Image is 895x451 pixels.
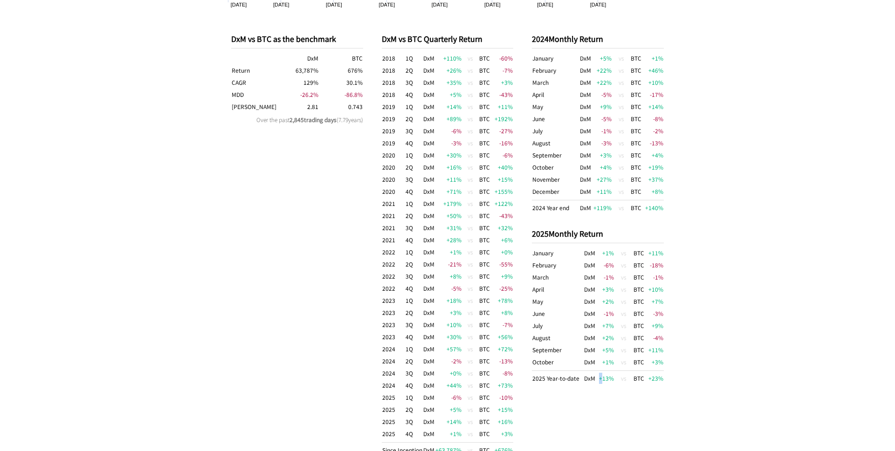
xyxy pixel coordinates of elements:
[382,76,405,89] td: 2018
[275,52,319,64] th: DxM
[645,161,664,173] td: +19 %
[423,246,435,258] td: DxM
[231,116,363,123] p: Over the past ( 7.79 years)
[300,90,318,98] span: -26.2 %
[405,52,423,64] td: 1Q
[490,52,514,64] td: -60 %
[479,64,490,76] td: BTC
[633,271,646,283] td: BTC
[405,137,423,149] td: 4Q
[423,319,435,331] td: DxM
[232,90,244,98] span: Maximum Drawdown
[630,185,645,200] td: BTC
[490,137,514,149] td: -16 %
[578,101,593,113] td: DxM
[423,234,435,246] td: DxM
[462,307,479,319] td: vs
[593,125,612,137] td: -1 %
[462,161,479,173] td: vs
[435,173,462,185] td: +11 %
[405,307,423,319] td: 2Q
[532,149,578,161] td: September
[645,101,664,113] td: +14 %
[612,101,631,113] td: vs
[578,149,593,161] td: DxM
[479,258,490,270] td: BTC
[612,149,631,161] td: vs
[532,33,664,44] p: 2024 Monthly Return
[596,271,615,283] td: -1 %
[479,246,490,258] td: BTC
[532,64,578,76] td: February
[612,89,631,101] td: vs
[645,137,664,149] td: -13 %
[630,89,645,101] td: BTC
[614,307,633,320] td: vs
[423,89,435,101] td: DxM
[405,294,423,307] td: 1Q
[583,307,596,320] td: DxM
[462,222,479,234] td: vs
[462,149,479,161] td: vs
[462,294,479,307] td: vs
[578,76,593,89] td: DxM
[382,52,405,64] td: 2018
[231,2,247,7] text: [DATE]
[578,137,593,149] td: DxM
[462,185,479,198] td: vs
[479,149,490,161] td: BTC
[462,101,479,113] td: vs
[435,125,462,137] td: -6 %
[435,210,462,222] td: +50 %
[435,258,462,270] td: -21 %
[645,283,664,295] td: +10 %
[479,198,490,210] td: BTC
[479,185,490,198] td: BTC
[462,210,479,222] td: vs
[612,200,631,214] td: vs
[633,247,646,259] td: BTC
[479,125,490,137] td: BTC
[423,101,435,113] td: DxM
[405,161,423,173] td: 2Q
[382,173,405,185] td: 2020
[435,246,462,258] td: +1 %
[462,270,479,282] td: vs
[423,64,435,76] td: DxM
[612,137,631,149] td: vs
[423,76,435,89] td: DxM
[630,101,645,113] td: BTC
[423,270,435,282] td: DxM
[596,259,615,271] td: -6 %
[435,294,462,307] td: +18 %
[462,52,479,64] td: vs
[490,113,514,125] td: +192 %
[405,270,423,282] td: 3Q
[231,76,275,89] th: Compound Annual Growth Rate
[490,282,514,294] td: -25 %
[537,2,553,7] text: [DATE]
[645,259,664,271] td: -18 %
[405,125,423,137] td: 3Q
[382,198,405,210] td: 2021
[462,76,479,89] td: vs
[532,185,578,200] td: December
[423,222,435,234] td: DxM
[630,200,645,214] td: BTC
[382,307,405,319] td: 2023
[405,258,423,270] td: 2Q
[614,259,633,271] td: vs
[490,222,514,234] td: +32 %
[405,222,423,234] td: 3Q
[462,198,479,210] td: vs
[645,307,664,320] td: -3 %
[462,234,479,246] td: vs
[630,149,645,161] td: BTC
[479,137,490,149] td: BTC
[532,259,583,271] td: February
[630,113,645,125] td: BTC
[423,210,435,222] td: DxM
[590,2,606,7] text: [DATE]
[423,52,435,64] td: DxM
[382,294,405,307] td: 2023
